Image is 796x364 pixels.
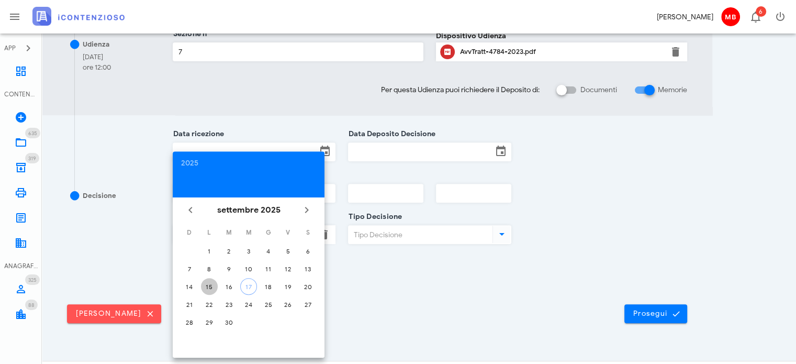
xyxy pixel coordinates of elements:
[83,39,109,50] div: Udienza
[279,296,296,313] button: 26
[201,278,218,295] button: 15
[201,296,218,313] button: 22
[279,283,296,291] div: 19
[721,7,740,26] span: MB
[298,224,317,241] th: S
[67,304,161,323] button: [PERSON_NAME]
[669,46,682,58] button: Elimina
[32,7,125,26] img: logo-text-2x.png
[240,296,257,313] button: 24
[181,201,200,219] button: Il mese scorso
[219,224,238,241] th: M
[28,277,37,283] span: 325
[240,247,257,255] div: 3
[173,43,423,61] input: Sezione n°
[580,85,617,95] label: Documenti
[220,296,237,313] button: 23
[181,296,198,313] button: 21
[717,4,743,29] button: MB
[83,52,111,62] div: [DATE]
[240,265,257,273] div: 10
[201,247,218,255] div: 1
[201,260,218,277] button: 8
[260,247,277,255] div: 4
[279,260,296,277] button: 12
[624,304,687,323] button: Prosegui
[260,242,277,259] button: 4
[259,224,278,241] th: G
[279,278,296,295] button: 19
[181,160,316,167] div: 2025
[201,314,218,330] button: 29
[279,242,296,259] button: 5
[181,265,198,273] div: 7
[440,45,455,59] button: Clicca per aprire un'anteprima del file o scaricarlo
[170,170,239,181] label: Numero Decisione
[436,30,506,41] label: Dispositivo Udienza
[220,242,237,259] button: 2
[349,226,490,244] input: Tipo Decisione
[170,29,210,39] label: Sezione n°
[299,301,316,308] div: 27
[260,296,277,313] button: 25
[220,260,237,277] button: 9
[220,278,237,295] button: 16
[240,260,257,277] button: 10
[4,90,38,99] div: CONTENZIOSO
[279,301,296,308] div: 26
[260,278,277,295] button: 18
[28,130,37,137] span: 635
[297,201,316,219] button: Il prossimo mese
[260,260,277,277] button: 11
[200,224,219,241] th: L
[181,283,198,291] div: 14
[181,301,198,308] div: 21
[201,265,218,273] div: 8
[25,300,38,310] span: Distintivo
[220,265,237,273] div: 9
[241,283,256,291] div: 17
[25,153,39,163] span: Distintivo
[460,43,663,60] div: Clicca per aprire un'anteprima del file o scaricarlo
[83,62,111,73] div: ore 12:00
[181,314,198,330] button: 28
[28,155,36,162] span: 319
[201,283,218,291] div: 15
[279,224,298,241] th: V
[658,85,687,95] label: Memorie
[181,260,198,277] button: 7
[25,274,40,285] span: Distintivo
[25,128,40,138] span: Distintivo
[201,301,218,308] div: 22
[279,247,296,255] div: 5
[220,301,237,308] div: 23
[279,265,296,273] div: 12
[345,212,402,222] label: Tipo Decisione
[213,200,285,220] button: settembre 2025
[743,4,768,29] button: Distintivo
[220,247,237,255] div: 2
[657,12,713,23] div: [PERSON_NAME]
[299,260,316,277] button: 13
[260,301,277,308] div: 25
[633,309,679,318] span: Prosegui
[220,318,237,326] div: 30
[83,191,116,201] div: Decisione
[299,242,316,259] button: 6
[756,6,766,17] span: Distintivo
[239,224,258,241] th: M
[299,278,316,295] button: 20
[240,301,257,308] div: 24
[28,302,35,308] span: 88
[75,309,153,318] span: [PERSON_NAME]
[240,242,257,259] button: 3
[299,247,316,255] div: 6
[201,318,218,326] div: 29
[299,283,316,291] div: 20
[181,278,198,295] button: 14
[299,296,316,313] button: 27
[220,283,237,291] div: 16
[181,318,198,326] div: 28
[220,314,237,330] button: 30
[4,261,38,271] div: ANAGRAFICA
